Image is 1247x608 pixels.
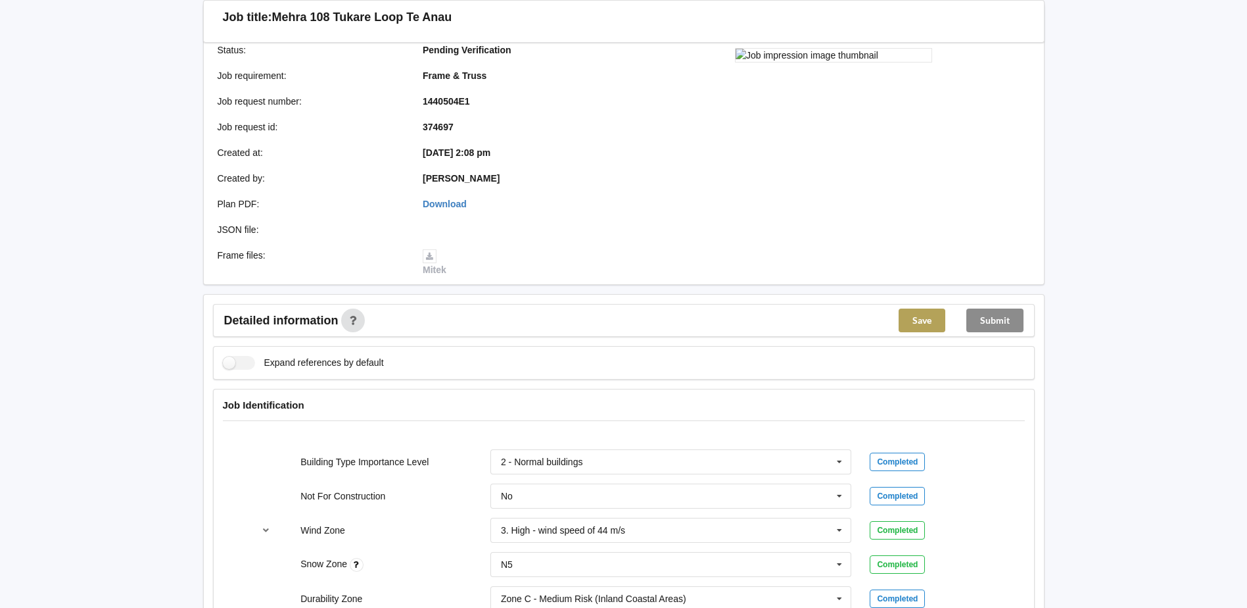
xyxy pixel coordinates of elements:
[253,519,279,542] button: reference-toggle
[870,521,925,540] div: Completed
[223,399,1025,411] h4: Job Identification
[899,309,945,332] button: Save
[735,48,932,63] img: Job impression image thumbnail
[208,172,414,185] div: Created by :
[208,223,414,236] div: JSON file :
[300,457,429,467] label: Building Type Importance Level
[300,559,350,569] label: Snow Zone
[501,594,686,603] div: Zone C - Medium Risk (Inland Coastal Areas)
[300,525,345,536] label: Wind Zone
[501,526,625,535] div: 3. High - wind speed of 44 m/s
[870,590,925,608] div: Completed
[870,555,925,574] div: Completed
[208,43,414,57] div: Status :
[423,199,467,209] a: Download
[870,453,925,471] div: Completed
[423,96,470,107] b: 1440504E1
[208,95,414,108] div: Job request number :
[423,250,446,275] a: Mitek
[423,147,490,158] b: [DATE] 2:08 pm
[423,45,511,55] b: Pending Verification
[423,70,486,81] b: Frame & Truss
[501,560,513,569] div: N5
[208,120,414,134] div: Job request id :
[208,249,414,276] div: Frame files :
[272,10,452,25] h3: Mehra 108 Tukare Loop Te Anau
[870,487,925,505] div: Completed
[208,197,414,211] div: Plan PDF :
[423,173,500,184] b: [PERSON_NAME]
[223,10,272,25] h3: Job title:
[501,492,513,501] div: No
[224,315,339,326] span: Detailed information
[423,122,454,132] b: 374697
[223,356,384,370] label: Expand references by default
[208,146,414,159] div: Created at :
[300,594,362,604] label: Durability Zone
[208,69,414,82] div: Job requirement :
[300,491,385,501] label: Not For Construction
[501,457,583,467] div: 2 - Normal buildings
